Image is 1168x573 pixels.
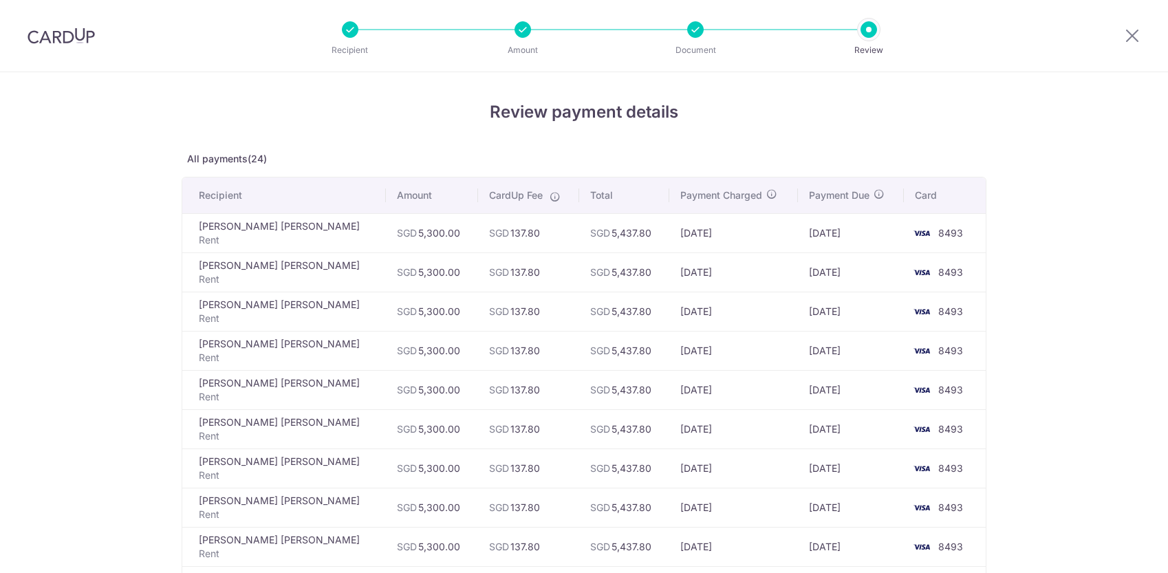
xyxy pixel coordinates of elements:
td: [PERSON_NAME] [PERSON_NAME] [182,448,386,488]
span: SGD [489,501,509,513]
span: 8493 [938,305,963,317]
td: [PERSON_NAME] [PERSON_NAME] [182,213,386,252]
td: [DATE] [798,252,904,292]
td: 5,437.80 [579,488,669,527]
td: [DATE] [798,409,904,448]
span: 8493 [938,227,963,239]
img: <span class="translation_missing" title="translation missing: en.account_steps.new_confirm_form.b... [908,343,936,359]
p: Review [818,43,920,57]
span: SGD [590,462,610,474]
p: Rent [199,547,375,561]
td: [DATE] [669,331,798,370]
td: [DATE] [798,448,904,488]
td: 5,437.80 [579,448,669,488]
img: <span class="translation_missing" title="translation missing: en.account_steps.new_confirm_form.b... [908,421,936,437]
span: SGD [489,345,509,356]
h4: Review payment details [182,100,986,125]
td: [DATE] [669,527,798,566]
span: 8493 [938,384,963,396]
span: Payment Due [809,188,869,202]
span: SGD [489,227,509,239]
td: [DATE] [669,448,798,488]
td: [DATE] [798,488,904,527]
p: Rent [199,508,375,521]
td: [DATE] [798,213,904,252]
td: 5,300.00 [386,331,478,370]
td: 137.80 [478,252,579,292]
span: SGD [397,541,417,552]
span: SGD [489,423,509,435]
img: <span class="translation_missing" title="translation missing: en.account_steps.new_confirm_form.b... [908,460,936,477]
td: 5,300.00 [386,448,478,488]
td: 137.80 [478,448,579,488]
td: [PERSON_NAME] [PERSON_NAME] [182,331,386,370]
span: SGD [489,541,509,552]
span: SGD [590,266,610,278]
span: CardUp Fee [489,188,543,202]
td: 137.80 [478,331,579,370]
p: Rent [199,429,375,443]
img: <span class="translation_missing" title="translation missing: en.account_steps.new_confirm_form.b... [908,303,936,320]
span: SGD [590,345,610,356]
span: 8493 [938,541,963,552]
td: 5,300.00 [386,409,478,448]
td: 137.80 [478,409,579,448]
td: [PERSON_NAME] [PERSON_NAME] [182,409,386,448]
p: Amount [472,43,574,57]
span: 8493 [938,462,963,474]
p: Recipient [299,43,401,57]
span: SGD [397,345,417,356]
td: [PERSON_NAME] [PERSON_NAME] [182,370,386,409]
p: Rent [199,351,375,365]
td: [DATE] [669,409,798,448]
span: SGD [397,384,417,396]
span: Payment Charged [680,188,762,202]
td: 5,300.00 [386,252,478,292]
span: SGD [489,462,509,474]
span: SGD [397,423,417,435]
td: 5,300.00 [386,527,478,566]
td: 5,300.00 [386,370,478,409]
td: 137.80 [478,527,579,566]
td: [PERSON_NAME] [PERSON_NAME] [182,292,386,331]
td: [DATE] [798,331,904,370]
span: SGD [590,501,610,513]
td: [DATE] [798,527,904,566]
td: 5,300.00 [386,213,478,252]
span: SGD [397,266,417,278]
td: [DATE] [669,213,798,252]
td: [DATE] [669,252,798,292]
td: [DATE] [669,370,798,409]
td: 5,437.80 [579,252,669,292]
span: SGD [590,305,610,317]
img: <span class="translation_missing" title="translation missing: en.account_steps.new_confirm_form.b... [908,264,936,281]
span: SGD [397,305,417,317]
span: SGD [590,541,610,552]
td: [DATE] [798,370,904,409]
td: 137.80 [478,213,579,252]
img: <span class="translation_missing" title="translation missing: en.account_steps.new_confirm_form.b... [908,382,936,398]
p: Rent [199,468,375,482]
span: SGD [590,384,610,396]
span: SGD [397,227,417,239]
p: Rent [199,312,375,325]
td: 5,300.00 [386,488,478,527]
td: 5,437.80 [579,409,669,448]
td: 137.80 [478,488,579,527]
th: Amount [386,177,478,213]
span: SGD [489,305,509,317]
p: Rent [199,272,375,286]
td: 5,437.80 [579,370,669,409]
p: All payments(24) [182,152,986,166]
img: <span class="translation_missing" title="translation missing: en.account_steps.new_confirm_form.b... [908,225,936,241]
span: SGD [397,462,417,474]
td: 137.80 [478,292,579,331]
span: SGD [489,266,509,278]
td: [PERSON_NAME] [PERSON_NAME] [182,527,386,566]
p: Document [645,43,746,57]
td: [DATE] [669,488,798,527]
p: Rent [199,390,375,404]
td: 137.80 [478,370,579,409]
td: 5,437.80 [579,527,669,566]
th: Card [904,177,986,213]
